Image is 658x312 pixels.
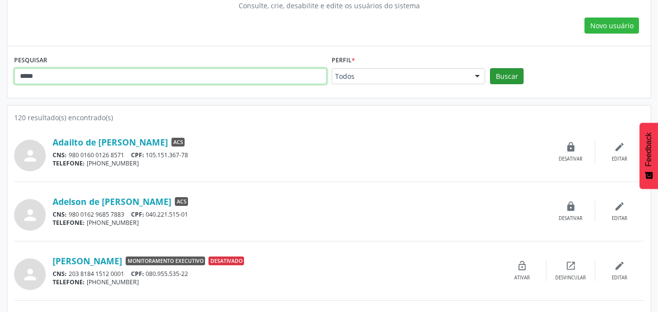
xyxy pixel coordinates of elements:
[53,137,168,147] a: Adailto de [PERSON_NAME]
[514,275,530,281] div: Ativar
[53,210,546,219] div: 980 0162 9685 7883 040.221.515-01
[559,215,583,222] div: Desativar
[490,68,524,85] button: Buscar
[208,257,244,265] span: Desativado
[21,147,39,165] i: person
[614,201,625,212] i: edit
[53,278,85,286] span: TELEFONE:
[565,201,576,212] i: lock
[131,151,144,159] span: CPF:
[131,270,144,278] span: CPF:
[53,270,498,278] div: 203 8184 1512 0001 080.955.535-22
[614,142,625,152] i: edit
[53,151,67,159] span: CNS:
[53,159,546,167] div: [PHONE_NUMBER]
[21,0,637,11] div: Consulte, crie, desabilite e edite os usuários do sistema
[14,53,47,68] label: PESQUISAR
[53,278,498,286] div: [PHONE_NUMBER]
[53,270,67,278] span: CNS:
[335,72,466,81] span: Todos
[612,275,627,281] div: Editar
[131,210,144,219] span: CPF:
[565,142,576,152] i: lock
[21,266,39,283] i: person
[517,260,527,271] i: lock_open
[175,197,188,206] span: ACS
[639,123,658,189] button: Feedback - Mostrar pesquisa
[612,156,627,163] div: Editar
[53,210,67,219] span: CNS:
[126,257,205,265] span: Monitoramento Executivo
[559,156,583,163] div: Desativar
[332,53,355,68] label: Perfil
[53,219,546,227] div: [PHONE_NUMBER]
[53,219,85,227] span: TELEFONE:
[555,275,586,281] div: Desvincular
[53,151,546,159] div: 980 0160 0126 8571 105.151.367-78
[612,215,627,222] div: Editar
[590,20,634,31] span: Novo usuário
[171,138,185,147] span: ACS
[644,132,653,166] span: Feedback
[614,260,625,271] i: edit
[565,260,576,271] i: open_in_new
[584,18,639,34] button: Novo usuário
[53,196,171,207] a: Adelson de [PERSON_NAME]
[53,256,122,266] a: [PERSON_NAME]
[21,206,39,224] i: person
[14,112,644,123] div: 120 resultado(s) encontrado(s)
[53,159,85,167] span: TELEFONE:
